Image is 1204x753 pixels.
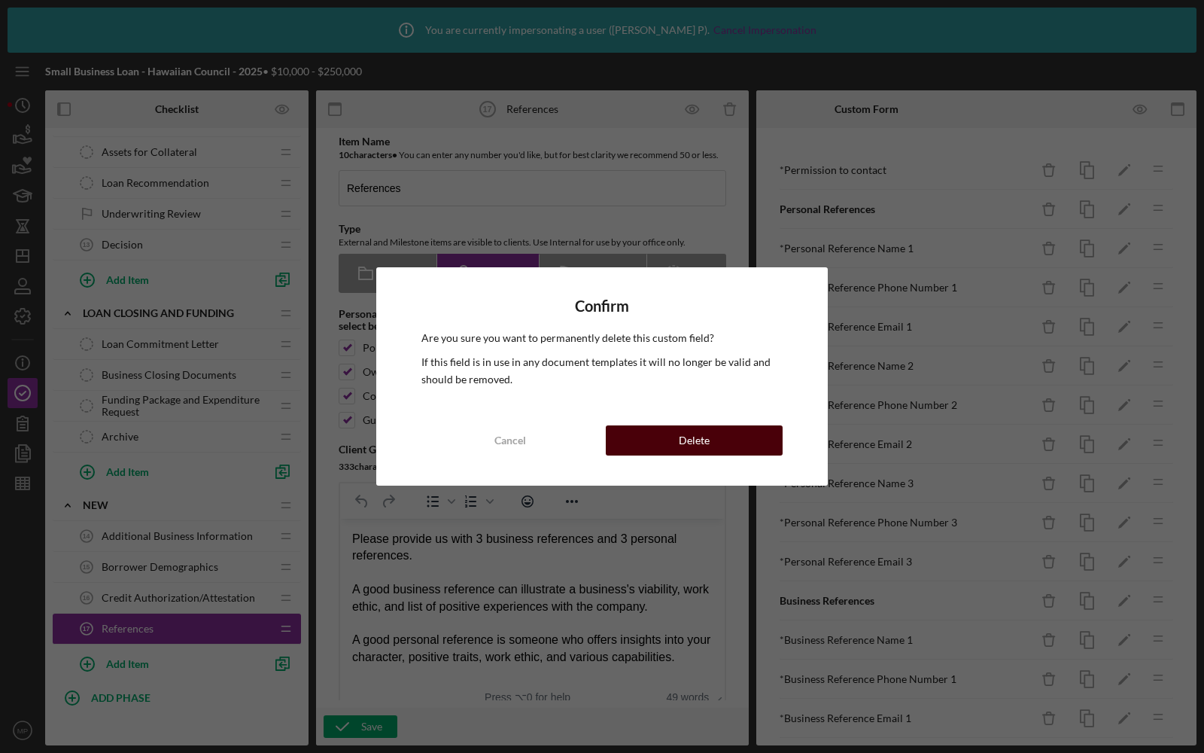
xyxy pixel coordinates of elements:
[421,330,783,346] p: Are you sure you want to permanently delete this custom field?
[12,113,372,147] div: A good personal reference is someone who offers insights into your character, positive traits, wo...
[421,425,598,456] button: Cancel
[679,425,710,456] div: Delete
[494,425,526,456] div: Cancel
[421,297,783,315] h4: Confirm
[12,12,372,46] div: Please provide us with 3 business references and 3 personal references.
[606,425,783,456] button: Delete
[421,354,783,388] p: If this field is in use in any document templates it will no longer be valid and should be removed.
[12,12,372,147] body: Rich Text Area. Press ALT-0 for help.
[12,62,372,96] div: A good business reference can illustrate a business's viability, work ethic, and list of positive...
